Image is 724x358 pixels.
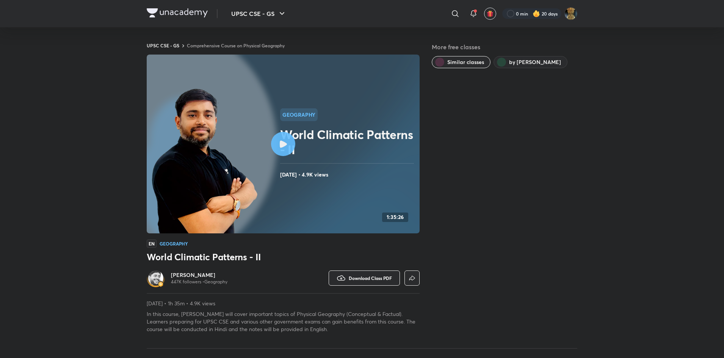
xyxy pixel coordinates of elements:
[147,239,157,248] span: EN
[509,58,561,66] span: by Sudarshan Gurjar
[487,10,494,17] img: avatar
[494,56,567,68] button: by Sudarshan Gurjar
[147,310,420,333] p: In this course, [PERSON_NAME] will cover important topics of Physical Geography (Conceptual & Fac...
[148,270,163,286] img: Avatar
[227,6,291,21] button: UPSC CSE - GS
[147,8,208,19] a: Company Logo
[447,58,484,66] span: Similar classes
[147,8,208,17] img: Company Logo
[280,170,417,180] h4: [DATE] • 4.9K views
[158,281,163,287] img: badge
[160,241,188,246] h4: Geography
[349,275,392,281] span: Download Class PDF
[484,8,496,20] button: avatar
[147,251,420,263] h3: World Climatic Patterns - II
[171,271,227,279] a: [PERSON_NAME]
[187,42,285,48] a: Comprehensive Course on Physical Geography
[147,300,420,307] p: [DATE] • 1h 35m • 4.9K views
[533,10,540,17] img: streak
[280,127,417,157] h2: World Climatic Patterns - II
[387,214,404,220] h4: 1:35:26
[329,270,400,286] button: Download Class PDF
[432,56,491,68] button: Similar classes
[432,42,577,52] h5: More free classes
[147,42,179,48] a: UPSC CSE - GS
[171,279,227,285] p: 447K followers • Geography
[564,7,577,20] img: LOVEPREET Gharu
[147,269,165,287] a: Avatarbadge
